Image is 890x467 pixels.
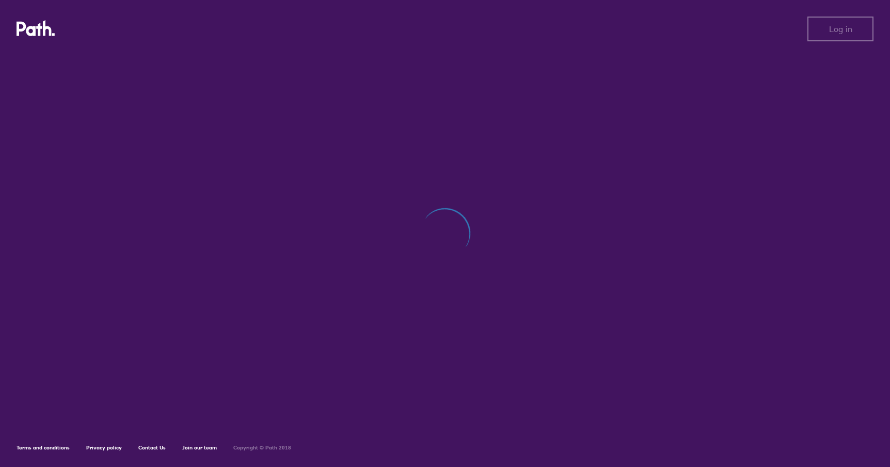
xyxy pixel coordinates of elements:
[86,444,122,451] a: Privacy policy
[17,444,70,451] a: Terms and conditions
[829,24,852,34] span: Log in
[233,445,291,451] h6: Copyright © Path 2018
[138,444,166,451] a: Contact Us
[807,17,873,41] button: Log in
[182,444,217,451] a: Join our team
